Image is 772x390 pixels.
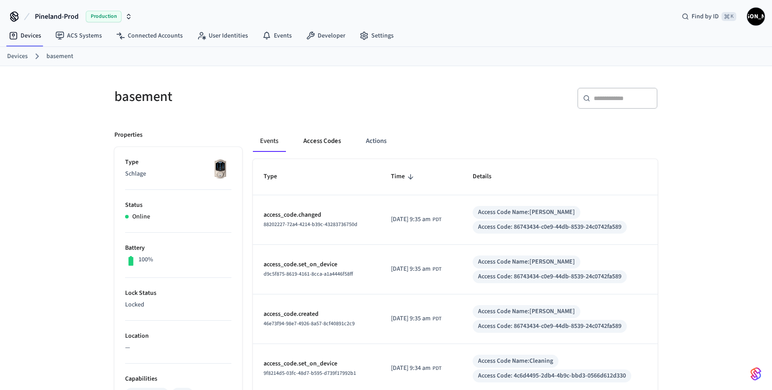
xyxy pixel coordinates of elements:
[473,170,503,184] span: Details
[125,289,231,298] p: Lock Status
[359,130,394,152] button: Actions
[296,130,348,152] button: Access Codes
[478,272,621,281] div: Access Code: 86743434-c0e9-44db-8539-24c0742fa589
[86,11,122,22] span: Production
[391,264,441,274] div: America/Los_Angeles
[432,315,441,323] span: PDT
[391,215,431,224] span: [DATE] 9:35 am
[391,314,441,323] div: America/Los_Angeles
[391,215,441,224] div: America/Los_Angeles
[48,28,109,44] a: ACS Systems
[391,314,431,323] span: [DATE] 9:35 am
[264,210,369,220] p: access_code.changed
[125,169,231,179] p: Schlage
[264,310,369,319] p: access_code.created
[109,28,190,44] a: Connected Accounts
[478,208,575,217] div: Access Code Name: [PERSON_NAME]
[478,322,621,331] div: Access Code: 86743434-c0e9-44db-8539-24c0742fa589
[125,201,231,210] p: Status
[751,367,761,381] img: SeamLogoGradient.69752ec5.svg
[125,331,231,341] p: Location
[125,343,231,352] p: —
[2,28,48,44] a: Devices
[132,212,150,222] p: Online
[264,170,289,184] span: Type
[125,374,231,384] p: Capabilities
[114,130,143,140] p: Properties
[748,8,764,25] span: [PERSON_NAME]
[125,300,231,310] p: Locked
[255,28,299,44] a: Events
[352,28,401,44] a: Settings
[264,221,357,228] span: 88202227-72a4-4214-b39c-43283736750d
[264,260,369,269] p: access_code.set_on_device
[114,88,381,106] h5: basement
[125,243,231,253] p: Battery
[46,52,73,61] a: basement
[299,28,352,44] a: Developer
[675,8,743,25] div: Find by ID⌘ K
[747,8,765,25] button: [PERSON_NAME]
[478,307,575,316] div: Access Code Name: [PERSON_NAME]
[391,364,431,373] span: [DATE] 9:34 am
[391,264,431,274] span: [DATE] 9:35 am
[478,356,553,366] div: Access Code Name: Cleaning
[432,216,441,224] span: PDT
[264,369,356,377] span: 9f8214d5-03fc-48d7-b595-d739f17992b1
[138,255,153,264] p: 100%
[253,130,285,152] button: Events
[432,265,441,273] span: PDT
[722,12,736,21] span: ⌘ K
[264,359,369,369] p: access_code.set_on_device
[264,320,355,327] span: 46e73f94-98e7-4926-8a57-8cf40891c2c9
[391,170,416,184] span: Time
[125,158,231,167] p: Type
[432,365,441,373] span: PDT
[35,11,79,22] span: Pineland-Prod
[478,222,621,232] div: Access Code: 86743434-c0e9-44db-8539-24c0742fa589
[253,130,658,152] div: ant example
[7,52,28,61] a: Devices
[478,371,626,381] div: Access Code: 4c6d4495-2db4-4b9c-bbd3-0566d612d330
[478,257,575,267] div: Access Code Name: [PERSON_NAME]
[264,270,353,278] span: d9c5f875-8619-4161-8cca-a1a4446f58ff
[209,158,231,180] img: Schlage Sense Smart Deadbolt with Camelot Trim, Front
[190,28,255,44] a: User Identities
[391,364,441,373] div: America/Los_Angeles
[692,12,719,21] span: Find by ID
